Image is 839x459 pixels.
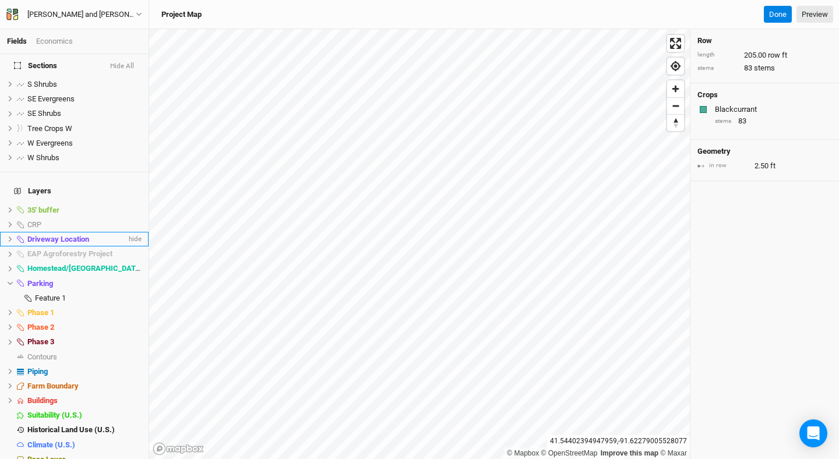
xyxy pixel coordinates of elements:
[27,440,142,450] div: Climate (U.S.)
[27,382,79,390] span: Farm Boundary
[697,51,738,59] div: length
[27,425,142,435] div: Historical Land Use (U.S.)
[715,116,832,126] div: 83
[667,98,684,114] span: Zoom out
[27,235,89,243] span: Driveway Location
[764,6,792,23] button: Done
[27,139,73,147] span: W Evergreens
[27,249,142,259] div: EAP Agroforestry Project
[799,419,827,447] div: Open Intercom Messenger
[27,264,142,273] div: Homestead/farmstead
[36,36,73,47] div: Economics
[697,90,718,100] h4: Crops
[27,153,59,162] span: W Shrubs
[27,80,142,89] div: S Shrubs
[149,29,690,459] canvas: Map
[27,396,142,405] div: Buildings
[768,50,787,61] span: row ft
[715,117,732,126] div: stems
[697,147,731,156] h4: Geometry
[27,264,143,273] span: Homestead/[GEOGRAPHIC_DATA]
[27,367,142,376] div: Piping
[27,220,142,230] div: CRP
[715,104,830,115] div: Blackcurrant
[541,449,598,457] a: OpenStreetMap
[697,36,832,45] h4: Row
[27,109,142,118] div: SE Shrubs
[27,235,126,244] div: Driveway Location
[27,337,142,347] div: Phase 3
[27,249,112,258] span: EAP Agroforestry Project
[796,6,833,23] a: Preview
[27,411,142,420] div: Suitability (U.S.)
[667,80,684,97] button: Zoom in
[14,61,57,70] span: Sections
[27,367,48,376] span: Piping
[27,9,136,20] div: Katie and Nicki
[27,206,142,215] div: 35' buffer
[27,337,54,346] span: Phase 3
[27,153,142,163] div: W Shrubs
[27,94,142,104] div: SE Evergreens
[27,323,142,332] div: Phase 2
[7,179,142,203] h4: Layers
[697,63,832,73] div: 83
[153,442,204,456] a: Mapbox logo
[35,294,66,302] span: Feature 1
[27,308,54,317] span: Phase 1
[27,80,57,89] span: S Shrubs
[6,8,143,21] button: [PERSON_NAME] and [PERSON_NAME]
[547,435,690,447] div: 41.54402394947959 , -91.62279005528077
[667,35,684,52] button: Enter fullscreen
[770,161,775,171] span: ft
[110,62,135,70] button: Hide All
[667,115,684,131] span: Reset bearing to north
[27,279,53,288] span: Parking
[27,308,142,317] div: Phase 1
[27,220,41,229] span: CRP
[697,161,832,171] div: 2.50
[27,382,142,391] div: Farm Boundary
[27,124,72,133] span: Tree Crops W
[27,352,142,362] div: Contours
[27,9,136,20] div: [PERSON_NAME] and [PERSON_NAME]
[754,63,775,73] span: stems
[27,109,61,118] span: SE Shrubs
[27,124,142,133] div: Tree Crops W
[7,37,27,45] a: Fields
[27,323,54,331] span: Phase 2
[27,279,142,288] div: Parking
[667,58,684,75] button: Find my location
[507,449,539,457] a: Mapbox
[27,139,142,148] div: W Evergreens
[27,94,75,103] span: SE Evergreens
[161,10,202,19] h3: Project Map
[27,425,115,434] span: Historical Land Use (U.S.)
[126,232,142,246] span: hide
[35,294,142,303] div: Feature 1
[27,352,57,361] span: Contours
[697,161,749,170] div: in row
[27,206,59,214] span: 35' buffer
[667,97,684,114] button: Zoom out
[601,449,658,457] a: Improve this map
[27,396,58,405] span: Buildings
[697,64,738,73] div: stems
[27,411,82,419] span: Suitability (U.S.)
[697,50,832,61] div: 205.00
[660,449,687,457] a: Maxar
[27,440,75,449] span: Climate (U.S.)
[667,114,684,131] button: Reset bearing to north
